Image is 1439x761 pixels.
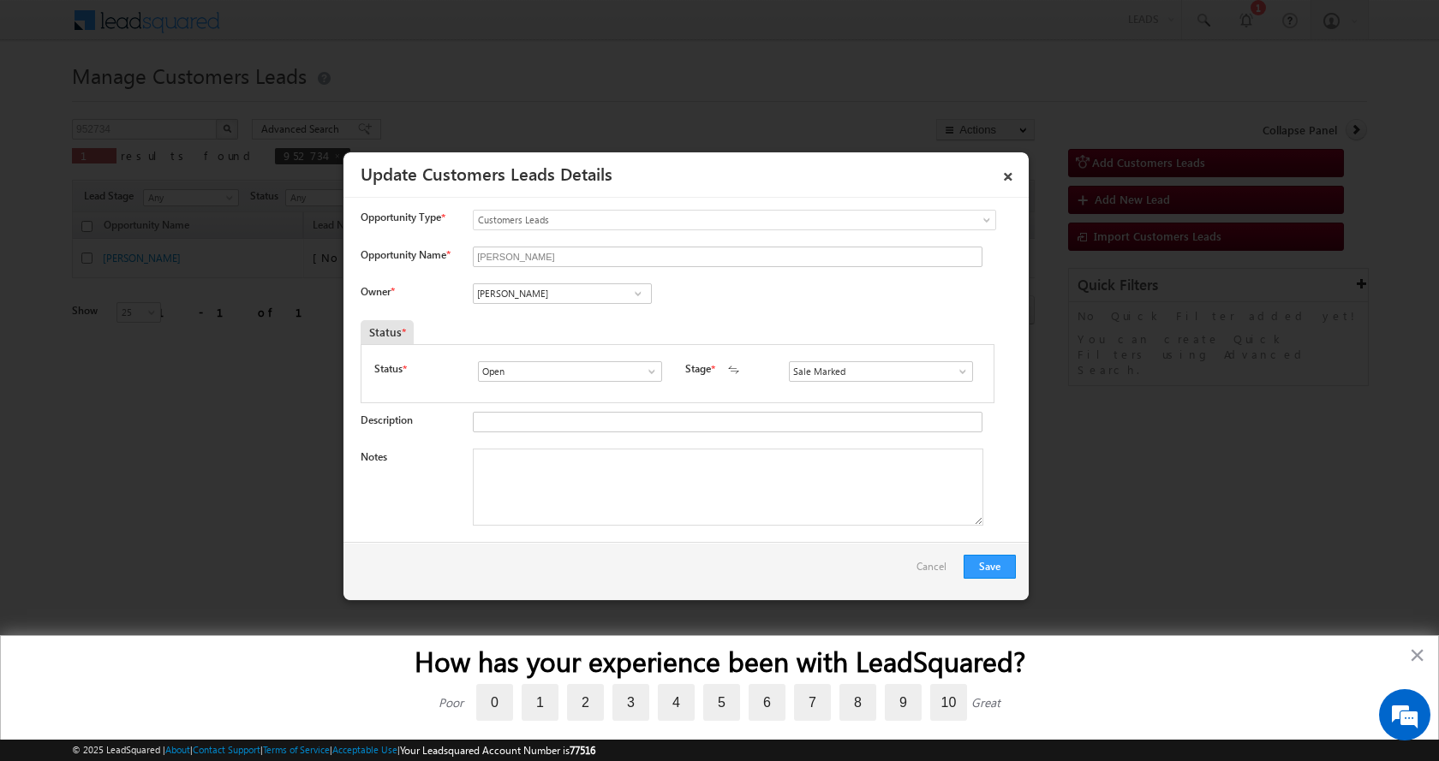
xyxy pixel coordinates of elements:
input: Type to Search [478,361,662,382]
span: Customers Leads [474,212,926,228]
a: About [165,744,190,755]
span: 77516 [570,744,595,757]
div: Great [971,694,1000,710]
label: 3 [612,684,649,721]
label: 7 [794,684,831,721]
label: 9 [885,684,922,721]
a: Contact Support [193,744,260,755]
label: Notes [361,450,387,463]
label: 0 [476,684,513,721]
a: Show All Items [636,363,658,380]
span: © 2025 LeadSquared | | | | | [72,742,595,758]
label: Opportunity Name [361,248,450,261]
div: Status [361,320,414,344]
a: Show All Items [627,285,648,302]
button: Close [1409,641,1425,669]
a: × [994,158,1023,188]
a: Customers Leads [473,210,996,230]
button: Save [964,555,1016,579]
label: 8 [839,684,876,721]
label: 10 [930,684,967,721]
input: Type to Search [473,283,652,304]
label: 2 [567,684,604,721]
label: Stage [685,361,711,377]
label: Owner [361,285,394,298]
span: Opportunity Type [361,210,441,225]
label: 5 [703,684,740,721]
div: Poor [439,694,463,710]
input: Type to Search [789,361,973,382]
label: 4 [658,684,695,721]
label: Description [361,413,413,426]
span: Your Leadsquared Account Number is [400,744,595,757]
a: Show All Items [947,363,969,380]
label: 1 [522,684,558,721]
a: Acceptable Use [332,744,397,755]
label: 6 [749,684,785,721]
a: Update Customers Leads Details [361,161,612,185]
h2: How has your experience been with LeadSquared? [35,645,1404,677]
a: Cancel [917,555,955,587]
label: Status [374,361,403,377]
a: Terms of Service [263,744,330,755]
